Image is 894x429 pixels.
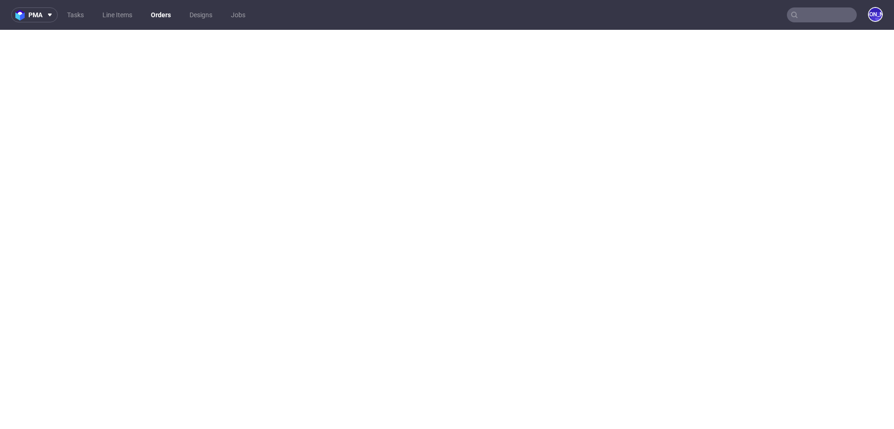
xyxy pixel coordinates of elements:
[869,8,882,21] figcaption: [PERSON_NAME]
[28,12,42,18] span: pma
[61,7,89,22] a: Tasks
[184,7,218,22] a: Designs
[11,7,58,22] button: pma
[97,7,138,22] a: Line Items
[145,7,176,22] a: Orders
[225,7,251,22] a: Jobs
[15,10,28,20] img: logo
